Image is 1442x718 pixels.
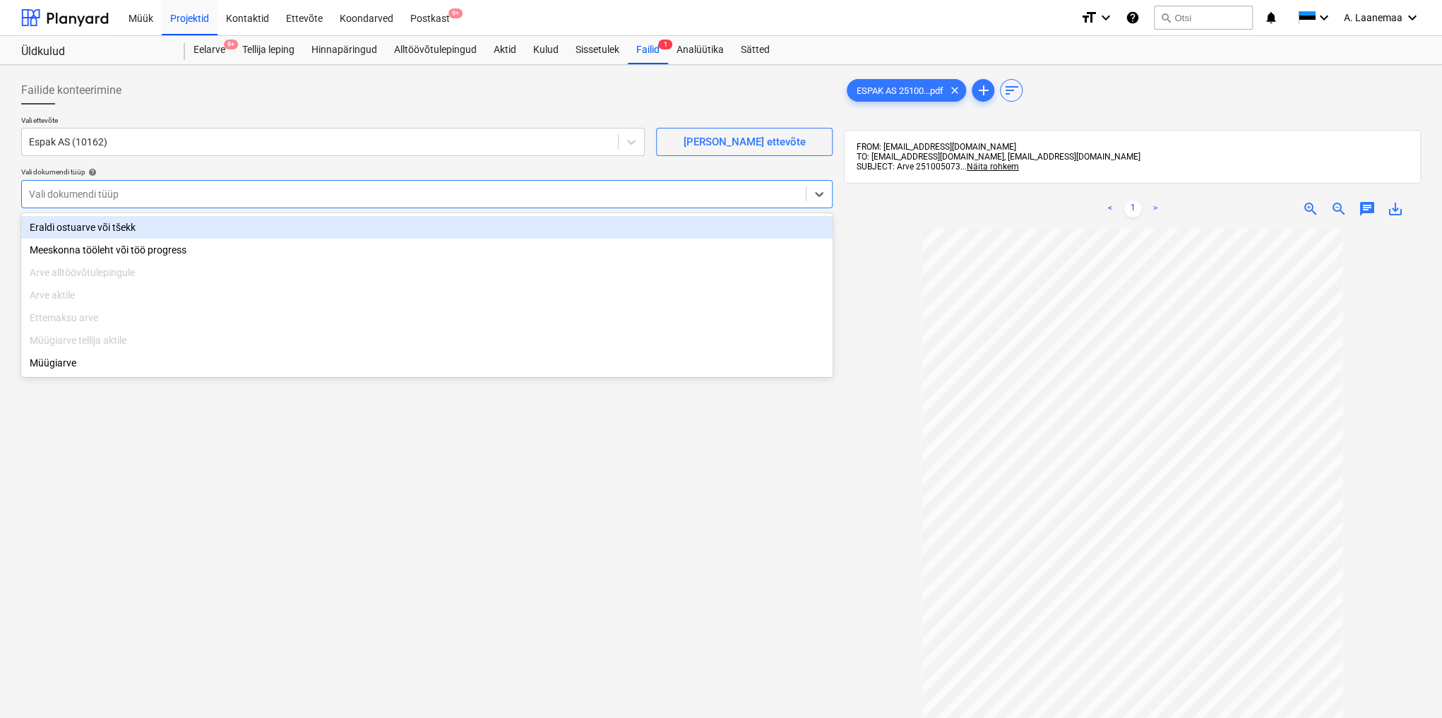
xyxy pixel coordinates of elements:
[966,162,1018,172] span: Näita rohkem
[185,36,234,64] a: Eelarve9+
[448,8,463,18] span: 9+
[656,128,833,156] button: [PERSON_NAME] ettevõte
[1147,201,1164,217] a: Next page
[525,36,567,64] a: Kulud
[21,44,168,59] div: Üldkulud
[1404,9,1421,26] i: keyboard_arrow_down
[1302,201,1319,217] span: zoom_in
[21,216,833,239] div: Eraldi ostuarve või tšekk
[21,261,833,284] div: Arve alltöövõtulepingule
[485,36,525,64] a: Aktid
[21,82,121,99] span: Failide konteerimine
[960,162,1018,172] span: ...
[85,168,97,176] span: help
[21,352,833,374] div: Müügiarve
[21,306,833,329] div: Ettemaksu arve
[224,40,238,49] span: 9+
[21,284,833,306] div: Arve aktile
[628,36,668,64] a: Failid1
[1003,82,1020,99] span: sort
[21,116,645,128] p: Vali ettevõte
[21,329,833,352] div: Müügiarve tellija aktile
[1264,9,1278,26] i: notifications
[1316,9,1333,26] i: keyboard_arrow_down
[21,239,833,261] div: Meeskonna tööleht või töö progress
[668,36,732,64] a: Analüütika
[1371,650,1442,718] iframe: Chat Widget
[1359,201,1376,217] span: chat
[1330,201,1347,217] span: zoom_out
[1097,9,1114,26] i: keyboard_arrow_down
[975,82,991,99] span: add
[185,36,234,64] div: Eelarve
[234,36,303,64] a: Tellija leping
[856,152,1140,162] span: TO: [EMAIL_ADDRESS][DOMAIN_NAME], [EMAIL_ADDRESS][DOMAIN_NAME]
[567,36,628,64] a: Sissetulek
[1387,201,1404,217] span: save_alt
[1344,12,1402,23] span: A. Laanemaa
[303,36,386,64] a: Hinnapäringud
[732,36,778,64] a: Sätted
[1126,9,1140,26] i: Abikeskus
[1154,6,1253,30] button: Otsi
[1124,201,1141,217] a: Page 1 is your current page
[1080,9,1097,26] i: format_size
[856,142,1015,152] span: FROM: [EMAIL_ADDRESS][DOMAIN_NAME]
[847,85,951,96] span: ESPAK AS 25100...pdf
[856,162,960,172] span: SUBJECT: Arve 251005073
[946,82,963,99] span: clear
[658,40,672,49] span: 1
[684,133,806,151] div: [PERSON_NAME] ettevõte
[628,36,668,64] div: Failid
[1160,12,1172,23] span: search
[1102,201,1119,217] a: Previous page
[21,167,833,176] div: Vali dokumendi tüüp
[847,79,966,102] div: ESPAK AS 25100...pdf
[386,36,485,64] a: Alltöövõtulepingud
